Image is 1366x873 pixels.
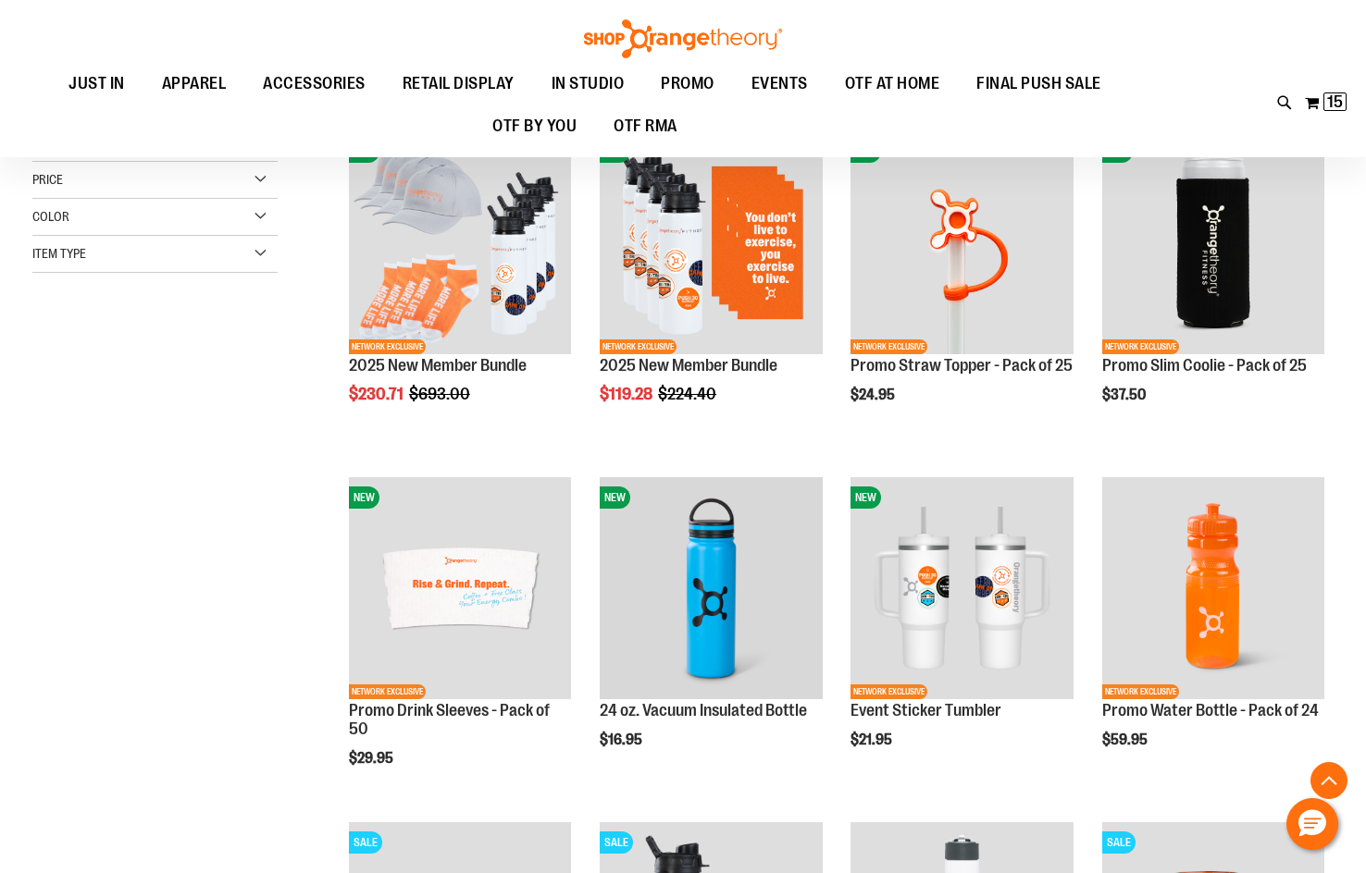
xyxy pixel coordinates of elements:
[600,131,822,356] a: 2025 New Member BundleNEWNETWORK EXCLUSIVE
[1102,131,1324,353] img: Promo Slim Coolie - Pack of 25
[349,684,426,699] span: NETWORK EXCLUSIVE
[349,477,571,699] img: Promo Drink Sleeves - Pack of 50
[751,63,808,105] span: EVENTS
[600,131,822,353] img: 2025 New Member Bundle
[1102,732,1150,748] span: $59.95
[642,63,733,105] a: PROMO
[1102,356,1307,375] a: Promo Slim Coolie - Pack of 25
[1327,92,1343,111] span: 15
[845,63,940,105] span: OTF AT HOME
[851,356,1073,375] a: Promo Straw Topper - Pack of 25
[244,63,384,105] a: ACCESSORIES
[1093,468,1334,795] div: product
[600,356,777,375] a: 2025 New Member Bundle
[384,63,533,105] a: RETAIL DISPLAY
[349,339,426,354] span: NETWORK EXCLUSIVE
[851,732,895,748] span: $21.95
[32,246,86,261] span: Item Type
[851,701,1001,719] a: Event Sticker Tumbler
[32,209,69,224] span: Color
[600,831,633,854] span: SALE
[590,122,831,449] div: product
[349,131,571,356] a: 2025 New Member BundleNEWNETWORK EXCLUSIVE
[32,172,63,187] span: Price
[68,63,125,105] span: JUST IN
[851,486,881,509] span: NEW
[841,468,1082,795] div: product
[976,63,1101,105] span: FINAL PUSH SALE
[733,63,826,105] a: EVENTS
[851,477,1073,699] img: OTF 40 oz. Sticker Tumbler
[600,701,807,719] a: 24 oz. Vacuum Insulated Bottle
[349,701,550,738] a: Promo Drink Sleeves - Pack of 50
[600,486,630,509] span: NEW
[958,63,1120,105] a: FINAL PUSH SALE
[409,385,473,403] span: $693.00
[1310,762,1347,799] button: Back To Top
[600,339,677,354] span: NETWORK EXCLUSIVE
[851,339,927,354] span: NETWORK EXCLUSIVE
[581,19,785,58] img: Shop Orangetheory
[349,486,379,509] span: NEW
[658,385,719,403] span: $224.40
[1102,477,1324,699] img: Promo Water Bottle - Pack of 24
[1102,387,1149,403] span: $37.50
[349,750,396,767] span: $29.95
[851,131,1073,356] a: Promo Straw Topper - Pack of 25NEWNETWORK EXCLUSIVE
[851,684,927,699] span: NETWORK EXCLUSIVE
[595,105,696,148] a: OTF RMA
[1093,122,1334,449] div: product
[349,477,571,702] a: Promo Drink Sleeves - Pack of 50NEWNETWORK EXCLUSIVE
[143,63,245,105] a: APPAREL
[661,63,714,105] span: PROMO
[826,63,959,105] a: OTF AT HOME
[349,356,527,375] a: 2025 New Member Bundle
[841,122,1082,449] div: product
[1102,477,1324,702] a: Promo Water Bottle - Pack of 24NETWORK EXCLUSIVE
[349,385,406,403] span: $230.71
[50,63,143,105] a: JUST IN
[403,63,515,105] span: RETAIL DISPLAY
[851,477,1073,702] a: OTF 40 oz. Sticker TumblerNEWNETWORK EXCLUSIVE
[614,105,677,147] span: OTF RMA
[162,63,227,105] span: APPAREL
[340,122,580,449] div: product
[600,477,822,702] a: 24 oz. Vacuum Insulated BottleNEW
[349,131,571,353] img: 2025 New Member Bundle
[600,477,822,699] img: 24 oz. Vacuum Insulated Bottle
[349,831,382,854] span: SALE
[1102,131,1324,356] a: Promo Slim Coolie - Pack of 25NEWNETWORK EXCLUSIVE
[340,468,580,814] div: product
[1102,831,1136,854] span: SALE
[851,387,898,403] span: $24.95
[552,63,625,105] span: IN STUDIO
[1102,701,1319,719] a: Promo Water Bottle - Pack of 24
[851,131,1073,353] img: Promo Straw Topper - Pack of 25
[263,63,366,105] span: ACCESSORIES
[590,468,831,795] div: product
[474,105,595,148] a: OTF BY YOU
[1102,684,1179,699] span: NETWORK EXCLUSIVE
[600,732,645,748] span: $16.95
[1286,798,1338,850] button: Hello, have a question? Let’s chat.
[492,105,577,147] span: OTF BY YOU
[600,385,655,403] span: $119.28
[1102,339,1179,354] span: NETWORK EXCLUSIVE
[533,63,643,105] a: IN STUDIO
